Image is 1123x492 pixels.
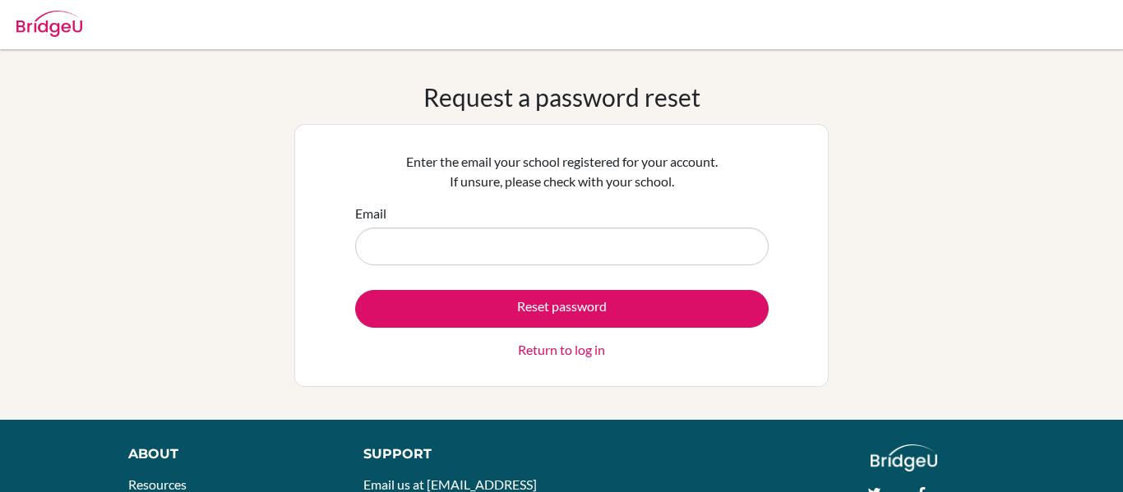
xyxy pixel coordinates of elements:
a: Return to log in [518,340,605,360]
img: logo_white@2x-f4f0deed5e89b7ecb1c2cc34c3e3d731f90f0f143d5ea2071677605dd97b5244.png [871,444,937,471]
div: About [128,444,326,464]
div: Support [363,444,545,464]
h1: Request a password reset [423,82,700,112]
a: Resources [128,476,187,492]
label: Email [355,204,386,223]
img: Bridge-U [16,11,82,37]
button: Reset password [355,290,769,328]
p: Enter the email your school registered for your account. If unsure, please check with your school. [355,152,769,191]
